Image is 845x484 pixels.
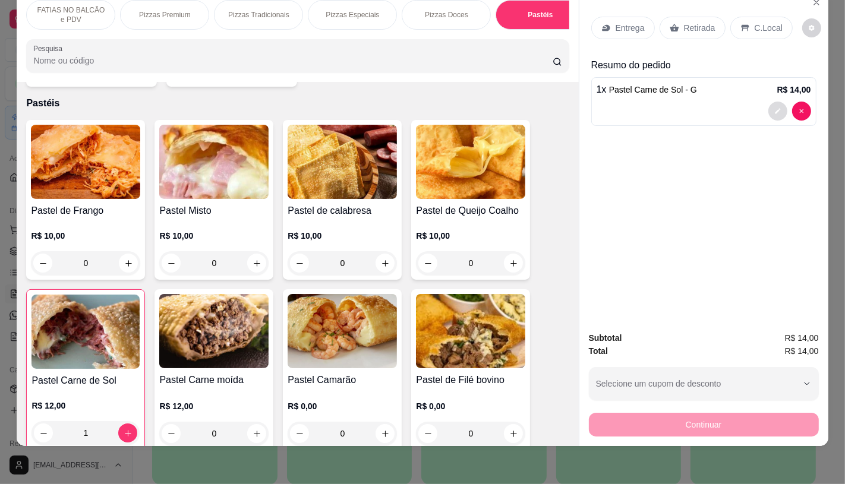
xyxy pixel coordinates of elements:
img: product-image [416,294,525,368]
p: C.Local [755,22,783,34]
span: R$ 14,00 [785,331,819,344]
p: Pizzas Especiais [326,10,379,20]
h4: Pastel de Filé bovino [416,373,525,387]
input: Pesquisa [33,55,552,67]
p: R$ 10,00 [159,230,269,242]
p: Retirada [684,22,715,34]
label: Pesquisa [33,43,67,53]
img: product-image [31,125,140,199]
img: product-image [159,125,269,199]
button: decrease-product-quantity [802,18,821,37]
img: product-image [159,294,269,368]
p: Resumo do pedido [591,58,816,72]
h4: Pastel Carne de Sol [31,374,140,388]
strong: Total [589,346,608,356]
p: R$ 0,00 [416,400,525,412]
p: R$ 0,00 [288,400,397,412]
p: R$ 12,00 [31,400,140,412]
h4: Pastel de Queijo Coalho [416,204,525,218]
p: 1 x [597,83,697,97]
h4: Pastel de calabresa [288,204,397,218]
p: Entrega [616,22,645,34]
h4: Pastel Misto [159,204,269,218]
img: product-image [288,294,397,368]
p: R$ 10,00 [31,230,140,242]
strong: Subtotal [589,333,622,343]
img: product-image [31,295,140,369]
p: FATIAS NO BALCÃO e PDV [36,5,105,24]
p: Pizzas Premium [139,10,191,20]
p: Pastéis [528,10,553,20]
h4: Pastel Camarão [288,373,397,387]
p: R$ 12,00 [159,400,269,412]
button: decrease-product-quantity [792,102,811,121]
button: decrease-product-quantity [768,102,787,121]
p: R$ 10,00 [416,230,525,242]
p: R$ 10,00 [288,230,397,242]
img: product-image [416,125,525,199]
img: product-image [288,125,397,199]
span: R$ 14,00 [785,344,819,358]
span: Pastel Carne de Sol - G [609,85,697,94]
p: R$ 14,00 [777,84,811,96]
p: Pizzas Doces [425,10,468,20]
button: Selecione um cupom de desconto [589,367,819,400]
p: Pizzas Tradicionais [228,10,289,20]
p: Pastéis [26,96,569,110]
h4: Pastel de Frango [31,204,140,218]
h4: Pastel Carne moída [159,373,269,387]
